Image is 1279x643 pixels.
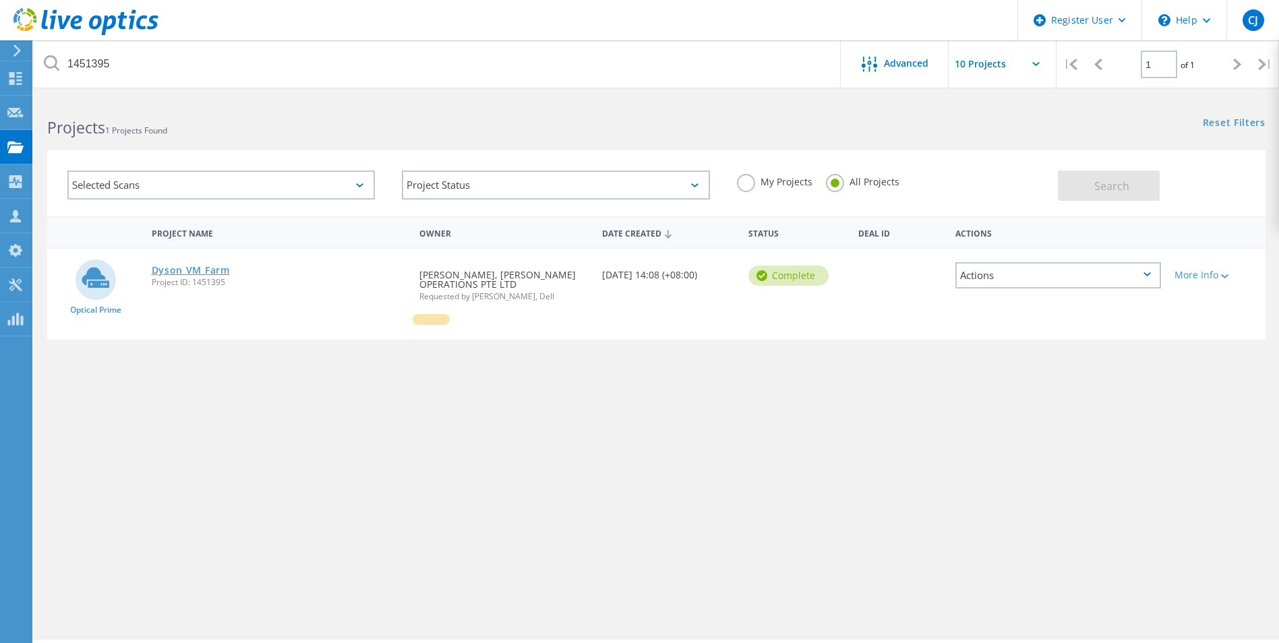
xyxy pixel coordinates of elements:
[1251,40,1279,88] div: |
[826,174,899,187] label: All Projects
[1174,270,1259,280] div: More Info
[402,171,709,200] div: Project Status
[595,249,742,293] div: [DATE] 14:08 (+08:00)
[955,262,1161,288] div: Actions
[1158,14,1170,26] svg: \n
[1058,171,1160,201] button: Search
[595,220,742,245] div: Date Created
[70,306,121,314] span: Optical Prime
[413,220,595,245] div: Owner
[742,220,852,245] div: Status
[13,28,158,38] a: Live Optics Dashboard
[152,266,230,275] a: Dyson VM Farm
[145,220,413,245] div: Project Name
[949,220,1168,245] div: Actions
[748,266,829,286] div: Complete
[413,249,595,314] div: [PERSON_NAME], [PERSON_NAME] OPERATIONS PTE LTD
[884,59,928,68] span: Advanced
[34,40,841,88] input: Search projects by name, owner, ID, company, etc
[1248,15,1258,26] span: CJ
[1094,179,1129,193] span: Search
[152,278,407,286] span: Project ID: 1451395
[419,293,589,301] span: Requested by [PERSON_NAME], Dell
[1203,118,1266,129] a: Reset Filters
[737,174,812,187] label: My Projects
[67,171,375,200] div: Selected Scans
[47,117,105,138] b: Projects
[1181,59,1195,71] span: of 1
[1057,40,1084,88] div: |
[105,125,167,136] span: 1 Projects Found
[852,220,949,245] div: Deal Id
